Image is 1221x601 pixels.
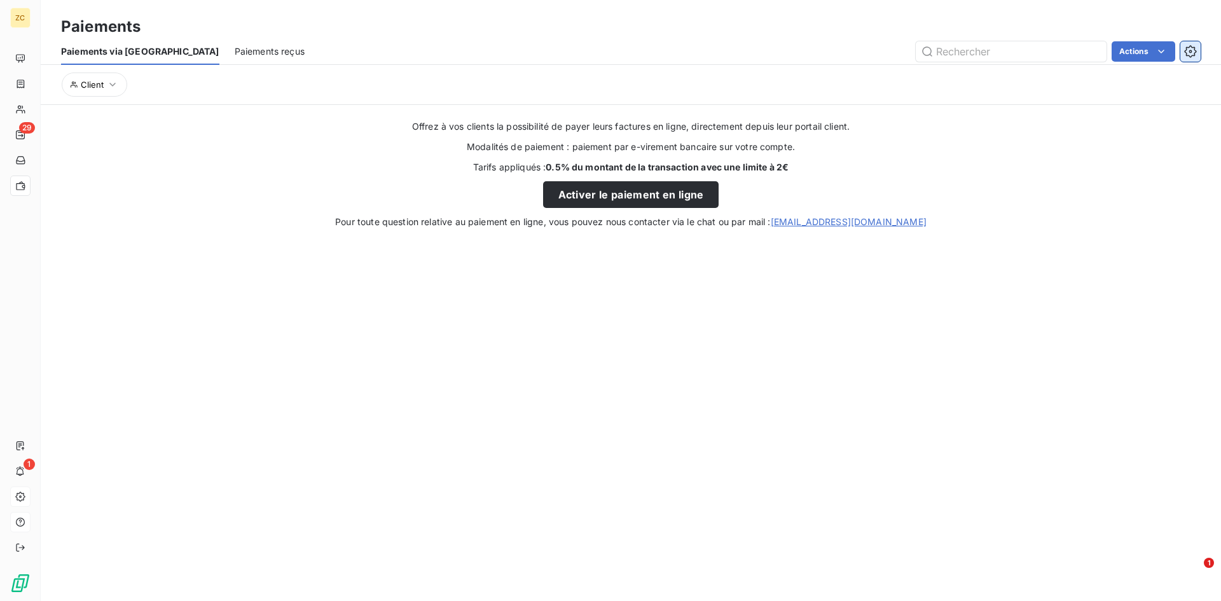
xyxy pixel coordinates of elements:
[771,216,927,227] a: [EMAIL_ADDRESS][DOMAIN_NAME]
[546,162,789,172] strong: 0.5% du montant de la transaction avec une limite à 2€
[24,459,35,470] span: 1
[81,79,104,90] span: Client
[467,141,795,153] span: Modalités de paiement : paiement par e-virement bancaire sur votre compte.
[473,161,789,174] span: Tarifs appliqués :
[61,15,141,38] h3: Paiements
[1204,558,1214,568] span: 1
[1112,41,1175,62] button: Actions
[10,8,31,28] div: ZC
[19,122,35,134] span: 29
[916,41,1107,62] input: Rechercher
[62,73,127,97] button: Client
[412,120,850,133] span: Offrez à vos clients la possibilité de payer leurs factures en ligne, directement depuis leur por...
[1178,558,1208,588] iframe: Intercom live chat
[61,45,219,58] span: Paiements via [GEOGRAPHIC_DATA]
[10,573,31,593] img: Logo LeanPay
[543,181,719,208] button: Activer le paiement en ligne
[235,45,305,58] span: Paiements reçus
[335,216,927,228] span: Pour toute question relative au paiement en ligne, vous pouvez nous contacter via le chat ou par ...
